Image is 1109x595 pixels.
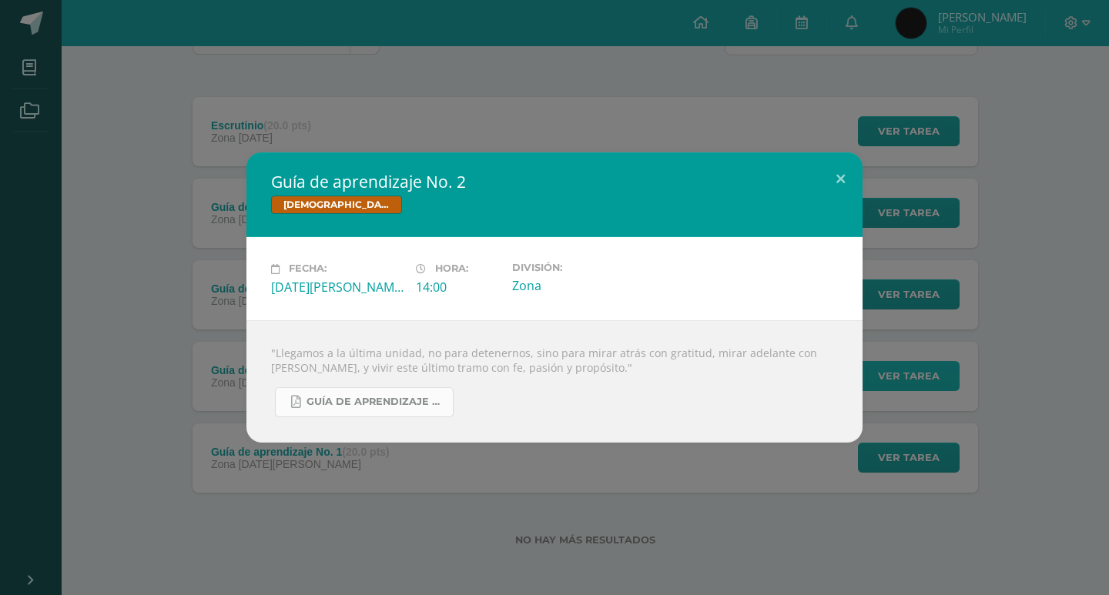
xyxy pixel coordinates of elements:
div: Zona [512,277,645,294]
label: División: [512,262,645,273]
div: [DATE][PERSON_NAME] [271,279,404,296]
span: [DEMOGRAPHIC_DATA] [271,196,402,214]
button: Close (Esc) [819,152,863,205]
a: Guía de aprendizaje No. 2.pdf [275,387,454,417]
div: 14:00 [416,279,500,296]
span: Hora: [435,263,468,275]
div: "Llegamos a la última unidad, no para detenernos, sino para mirar atrás con gratitud, mirar adela... [246,320,863,443]
span: Fecha: [289,263,327,275]
h2: Guía de aprendizaje No. 2 [271,171,838,192]
span: Guía de aprendizaje No. 2.pdf [307,396,445,408]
